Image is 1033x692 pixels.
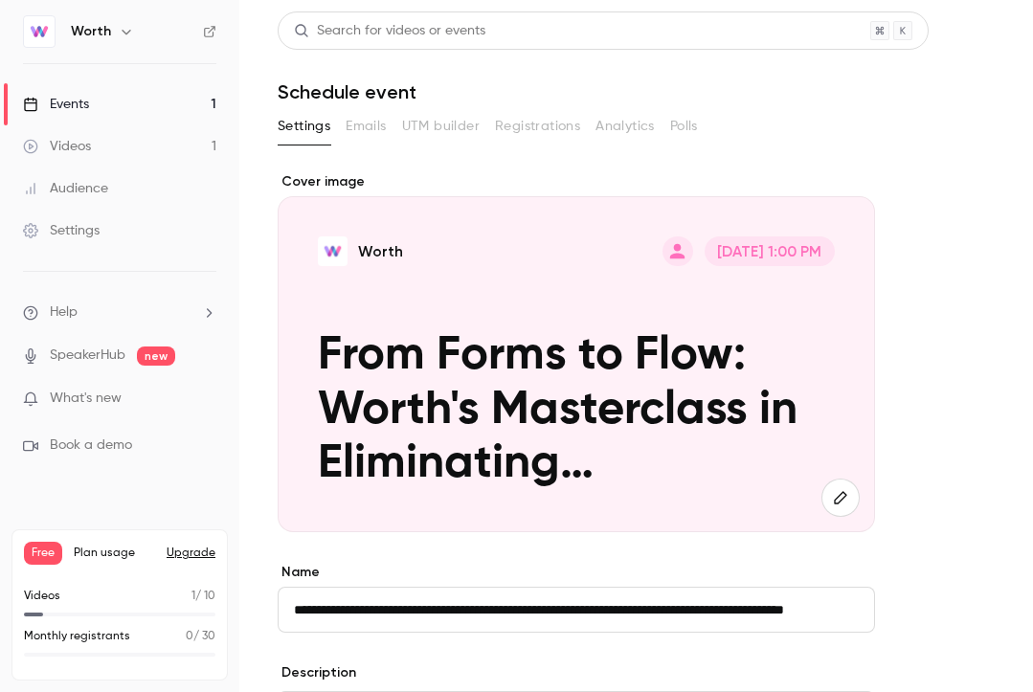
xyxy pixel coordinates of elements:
div: Events [23,95,89,114]
iframe: Noticeable Trigger [193,391,216,408]
span: Plan usage [74,546,155,561]
p: Videos [24,588,60,605]
img: From Forms to Flow: Worth's Masterclass in Eliminating Onboarding Obstacles For Smoother Underwri... [318,236,348,266]
div: Audience [23,179,108,198]
p: / 30 [186,628,215,645]
img: Worth [24,16,55,47]
span: Emails [346,117,386,137]
h1: Schedule event [278,80,995,103]
span: new [137,346,175,366]
span: Free [24,542,62,565]
button: Upgrade [167,546,215,561]
span: 0 [186,631,193,642]
label: Name [278,563,875,582]
span: [DATE] 1:00 PM [705,236,835,266]
a: SpeakerHub [50,346,125,366]
p: Worth [358,241,403,261]
span: What's new [50,389,122,409]
h6: Worth [71,22,111,41]
div: Videos [23,137,91,156]
div: Search for videos or events [294,21,485,41]
span: Analytics [595,117,655,137]
p: / 10 [191,588,215,605]
label: Cover image [278,172,875,191]
span: Help [50,302,78,323]
button: Settings [278,111,330,142]
span: Book a demo [50,435,132,456]
p: Monthly registrants [24,628,130,645]
span: Polls [670,117,698,137]
div: Settings [23,221,100,240]
span: Registrations [495,117,580,137]
label: Description [278,663,356,682]
p: From Forms to Flow: Worth's Masterclass in Eliminating Onboarding Obstacles For Smoother Underwri... [318,329,835,492]
span: 1 [191,591,195,602]
li: help-dropdown-opener [23,302,216,323]
span: UTM builder [402,117,480,137]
